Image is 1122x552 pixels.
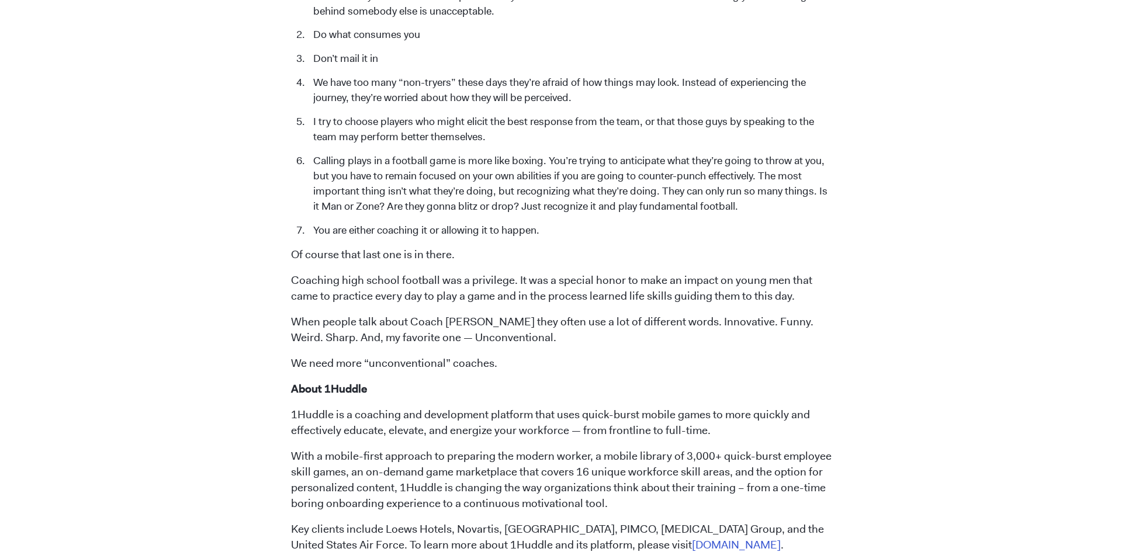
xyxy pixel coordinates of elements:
p: Coaching high school football was a privilege. It was a special honor to make an impact on young ... [291,273,832,304]
p: Of course that last one is in there. [291,247,832,263]
p: With a mobile-first approach to preparing the modern worker, a mobile library of 3,000+ quick-bur... [291,449,832,512]
p: 1Huddle is a coaching and development platform that uses quick-burst mobile games to more quickly... [291,407,832,439]
li: Calling plays in a football game is more like boxing. You’re trying to anticipate what they’re go... [307,154,832,214]
p: When people talk about Coach [PERSON_NAME] they often use a lot of different words. Innovative. F... [291,314,832,346]
strong: About 1Huddle [291,381,367,396]
p: We need more “unconventional” coaches. [291,356,832,372]
li: Do what consumes you [307,27,832,43]
li: Don’t mail it in [307,51,832,67]
li: We have too many “non-tryers” these days they’re afraid of how things may look. Instead of experi... [307,75,832,106]
li: I try to choose players who might elicit the best response from the team, or that those guys by s... [307,114,832,145]
li: You are either coaching it or allowing it to happen. [307,223,832,238]
a: [DOMAIN_NAME] [692,537,781,552]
